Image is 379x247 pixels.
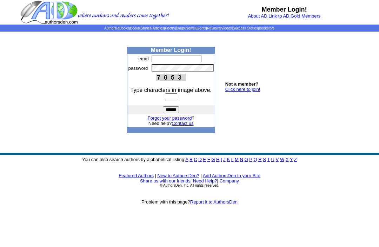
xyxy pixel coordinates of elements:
a: Report it to AuthorsDen [190,199,238,205]
a: Share us with our friends [140,178,191,183]
a: New to AuthorsDen? [158,173,199,178]
a: A [186,157,188,162]
a: C [194,157,197,162]
a: Articles [153,26,164,30]
span: | | | | | | | | | | | | [104,26,274,30]
a: Z [294,157,297,162]
font: password [128,66,148,71]
font: | [155,173,156,178]
font: Type characters in image above. [131,87,212,93]
a: Poetry [165,26,175,30]
font: email [139,56,149,61]
a: Contact us [172,121,193,126]
a: Click here to join! [225,87,260,92]
a: U [271,157,274,162]
a: X [286,157,289,162]
a: Stories [141,26,152,30]
a: News [186,26,194,30]
font: ? [148,115,194,121]
b: Not a member? [225,81,259,87]
a: J [223,157,226,162]
a: Featured Authors [119,173,154,178]
font: | [191,178,192,183]
a: L [231,157,234,162]
a: Success Stories [233,26,258,30]
a: P [249,157,252,162]
a: Forgot your password [148,115,192,121]
a: Events [195,26,206,30]
img: This Is CAPTCHA Image [156,74,186,81]
font: | [200,173,201,178]
a: Y [290,157,293,162]
a: Bookstore [259,26,275,30]
a: Link to AD [268,13,289,19]
font: , , [248,13,321,19]
a: O [245,157,248,162]
a: E [203,157,206,162]
a: I [221,157,222,162]
a: R [258,157,261,162]
a: Gold Members [291,13,320,19]
a: Add AuthorsDen to your Site [203,173,260,178]
a: W [280,157,284,162]
a: Books [130,26,140,30]
a: Q [253,157,257,162]
a: M [235,157,239,162]
b: Member Login! [151,47,191,53]
a: About AD [248,13,267,19]
a: D [198,157,201,162]
a: B [189,157,193,162]
a: N [240,157,243,162]
a: H [216,157,219,162]
a: V [276,157,279,162]
font: Need help? [148,121,194,126]
a: Need Help? [193,178,217,183]
font: Problem with this page? [141,199,238,205]
a: Blogs [176,26,185,30]
a: F [207,157,210,162]
a: G [211,157,215,162]
a: T [267,157,270,162]
font: © AuthorsDen, Inc. All rights reserved. [160,183,219,187]
a: S [263,157,266,162]
a: K [227,157,230,162]
a: Company [219,178,239,183]
a: Authors [104,26,116,30]
b: Member Login! [262,6,307,13]
a: eBooks [117,26,129,30]
a: Reviews [207,26,220,30]
a: Videos [221,26,232,30]
font: You can also search authors by alphabetical listing: [82,157,297,162]
font: | [217,178,239,183]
